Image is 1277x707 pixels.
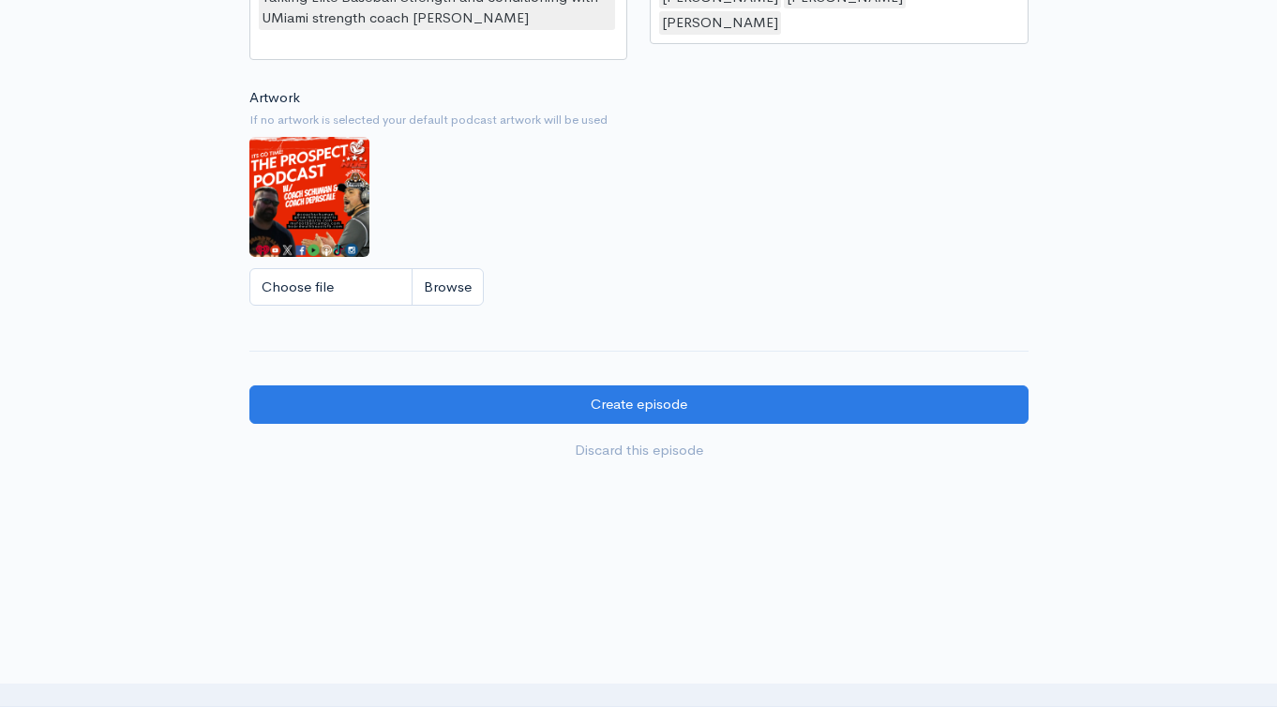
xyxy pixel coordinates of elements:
[249,431,1029,470] a: Discard this episode
[249,87,300,109] label: Artwork
[659,11,781,35] div: [PERSON_NAME]
[249,385,1029,424] input: Create episode
[249,111,1029,129] small: If no artwork is selected your default podcast artwork will be used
